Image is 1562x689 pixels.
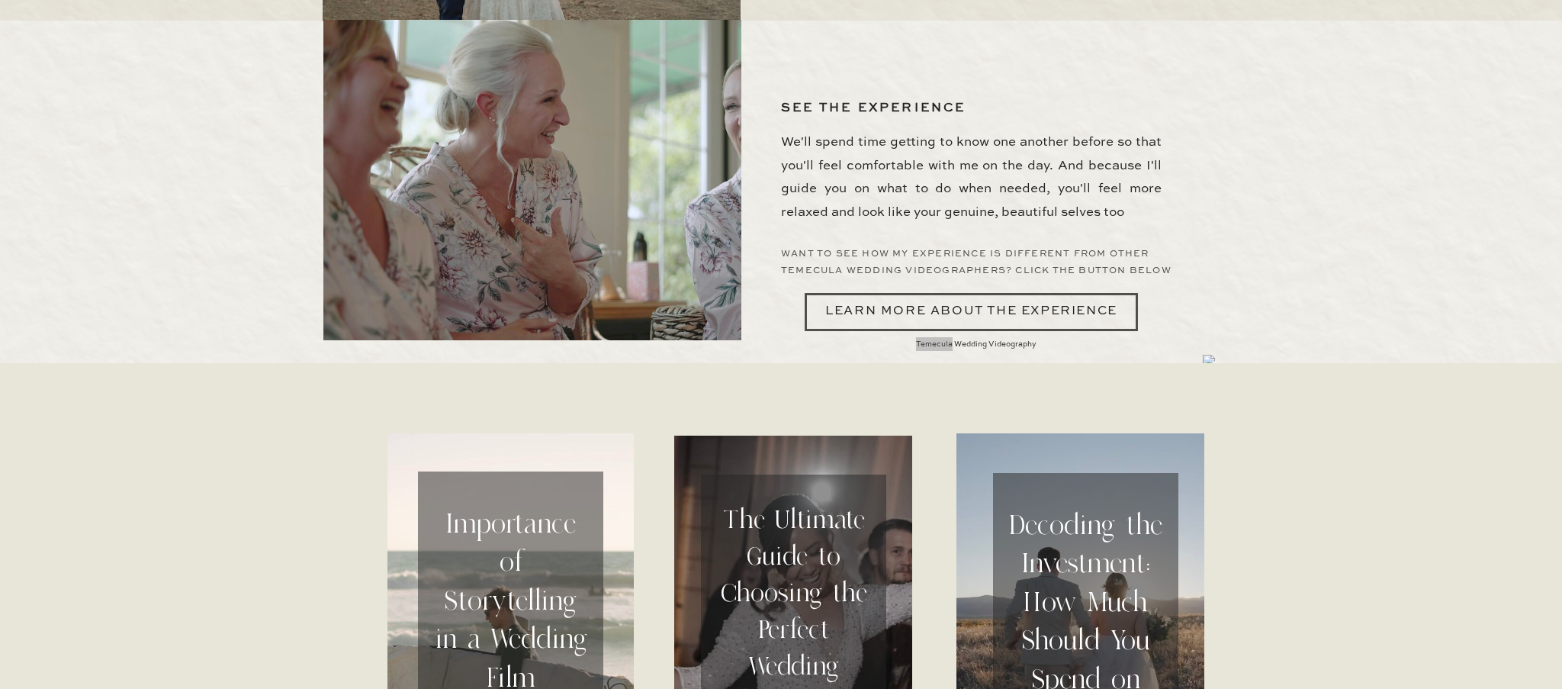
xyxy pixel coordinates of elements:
[1203,355,1278,404] img: Photographers-Video in Torrance
[781,246,1187,277] h3: want to see how my experience is different from other Temecula wedding videographers? Click the b...
[781,131,1162,223] p: We'll spend time getting to know one another before so that you'll feel comfortable with me on th...
[781,102,966,114] b: see the experience
[916,337,1068,355] h2: Temecula Wedding Videography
